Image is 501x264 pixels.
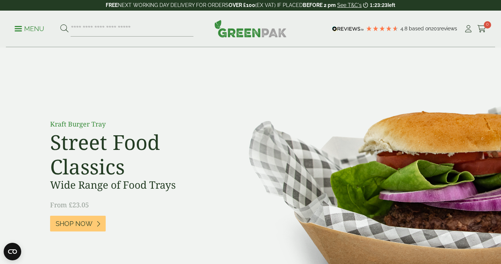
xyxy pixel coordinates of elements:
[337,2,362,8] a: See T&C's
[431,26,439,31] span: 201
[366,25,399,32] div: 4.79 Stars
[214,20,287,37] img: GreenPak Supplies
[400,26,409,31] span: 4.8
[50,216,106,231] a: Shop Now
[388,2,395,8] span: left
[56,220,93,228] span: Shop Now
[477,23,486,34] a: 0
[50,179,215,191] h3: Wide Range of Food Trays
[4,243,21,260] button: Open CMP widget
[484,21,491,29] span: 0
[332,26,364,31] img: REVIEWS.io
[106,2,118,8] strong: FREE
[15,24,44,32] a: Menu
[439,26,457,31] span: reviews
[464,25,473,33] i: My Account
[477,25,486,33] i: Cart
[409,26,431,31] span: Based on
[303,2,336,8] strong: BEFORE 2 pm
[50,200,89,209] span: From £23.05
[229,2,255,8] strong: OVER £100
[370,2,387,8] span: 1:23:23
[50,130,215,179] h2: Street Food Classics
[50,119,215,129] p: Kraft Burger Tray
[15,24,44,33] p: Menu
